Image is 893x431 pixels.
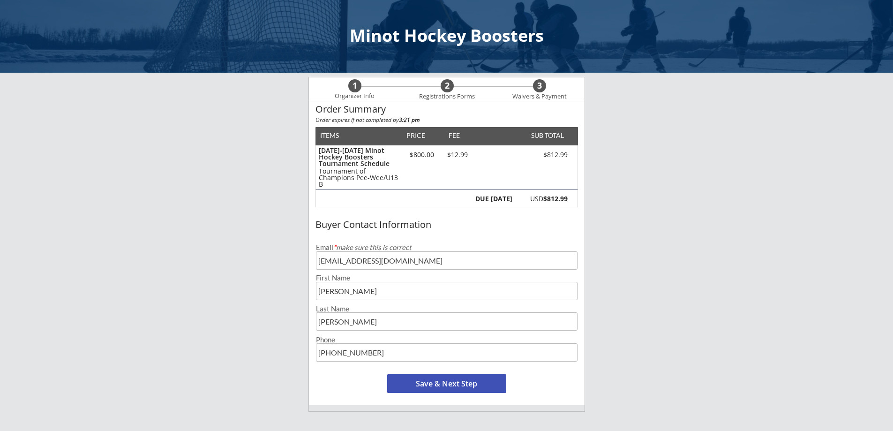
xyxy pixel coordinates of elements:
[507,93,572,100] div: Waivers & Payment
[515,151,568,158] div: $812.99
[402,151,442,158] div: $800.00
[527,132,564,139] div: SUB TOTAL
[415,93,480,100] div: Registrations Forms
[315,104,578,114] div: Order Summary
[533,81,546,91] div: 3
[320,132,353,139] div: ITEMS
[315,117,578,123] div: Order expires if not completed by
[348,81,361,91] div: 1
[543,194,568,203] strong: $812.99
[9,27,884,44] div: Minot Hockey Boosters
[387,374,506,393] button: Save & Next Step
[441,81,454,91] div: 2
[316,305,578,312] div: Last Name
[316,244,578,251] div: Email
[333,243,412,251] em: make sure this is correct
[319,147,398,167] div: [DATE]-[DATE] Minot Hockey Boosters Tournament Schedule
[316,274,578,281] div: First Name
[319,168,398,188] div: Tournament of Champions Pee-Wee/U13 B
[316,336,578,343] div: Phone
[402,132,430,139] div: PRICE
[442,151,473,158] div: $12.99
[518,196,568,202] div: USD
[315,219,578,230] div: Buyer Contact Information
[399,116,420,124] strong: 3:21 pm
[329,92,381,100] div: Organizer Info
[473,196,512,202] div: DUE [DATE]
[442,132,466,139] div: FEE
